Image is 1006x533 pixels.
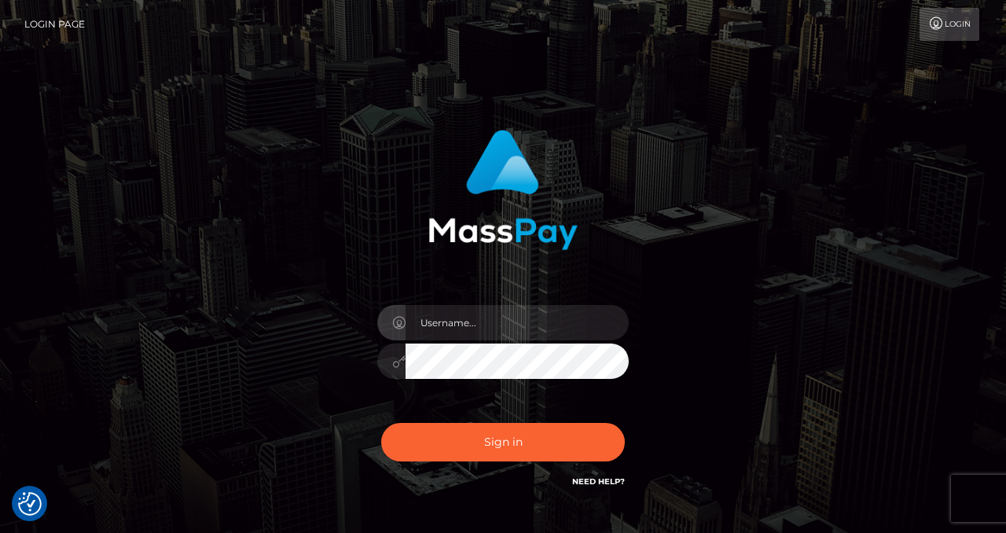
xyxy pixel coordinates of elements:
[18,492,42,516] img: Revisit consent button
[24,8,85,41] a: Login Page
[381,423,625,461] button: Sign in
[406,305,629,340] input: Username...
[920,8,979,41] a: Login
[572,476,625,487] a: Need Help?
[428,130,578,250] img: MassPay Login
[18,492,42,516] button: Consent Preferences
